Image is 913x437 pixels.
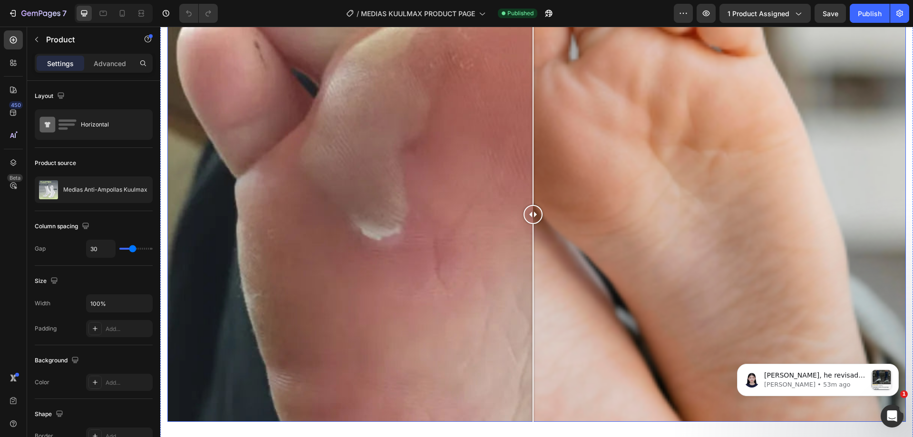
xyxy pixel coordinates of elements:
[87,240,115,257] input: Auto
[94,58,126,68] p: Advanced
[47,58,74,68] p: Settings
[35,324,57,333] div: Padding
[719,4,811,23] button: 1 product assigned
[35,354,81,367] div: Background
[35,275,60,288] div: Size
[179,4,218,23] div: Undo/Redo
[87,295,152,312] input: Auto
[35,90,67,103] div: Layout
[160,27,913,437] iframe: Design area
[7,174,23,182] div: Beta
[815,4,846,23] button: Save
[46,34,127,45] p: Product
[357,9,359,19] span: /
[881,405,903,427] iframe: Intercom live chat
[35,408,65,421] div: Shape
[507,9,534,18] span: Published
[62,8,67,19] p: 7
[35,299,50,308] div: Width
[35,159,76,167] div: Product source
[858,9,882,19] div: Publish
[63,186,147,193] p: Medias Anti-Ampollas Kuulmax
[81,114,139,136] div: Horizontal
[9,101,23,109] div: 450
[900,390,908,398] span: 1
[106,325,150,333] div: Add...
[35,220,91,233] div: Column spacing
[106,379,150,387] div: Add...
[823,10,838,18] span: Save
[361,9,475,19] span: MEDIAS KUULMAX PRODUCT PAGE
[35,244,46,253] div: Gap
[850,4,890,23] button: Publish
[35,378,49,387] div: Color
[723,345,913,411] iframe: Intercom notifications message
[728,9,789,19] span: 1 product assigned
[4,4,71,23] button: 7
[39,180,58,199] img: product feature img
